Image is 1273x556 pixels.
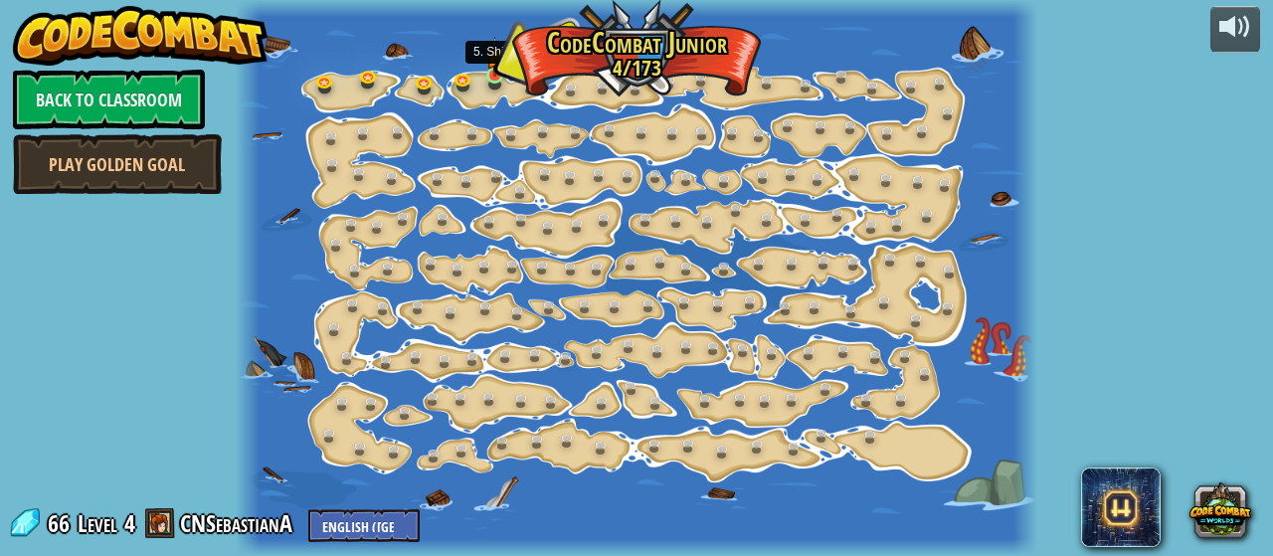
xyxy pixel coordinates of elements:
img: level-banner-started.png [486,37,503,76]
img: CodeCombat - Learn how to code by playing a game [13,6,268,66]
span: Level [78,507,117,540]
a: CNSebastianA [180,507,298,539]
button: Adjust volume [1210,6,1260,53]
a: Play Golden Goal [13,134,222,194]
span: 66 [48,507,76,539]
span: 4 [124,507,135,539]
a: Back to Classroom [13,70,205,129]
